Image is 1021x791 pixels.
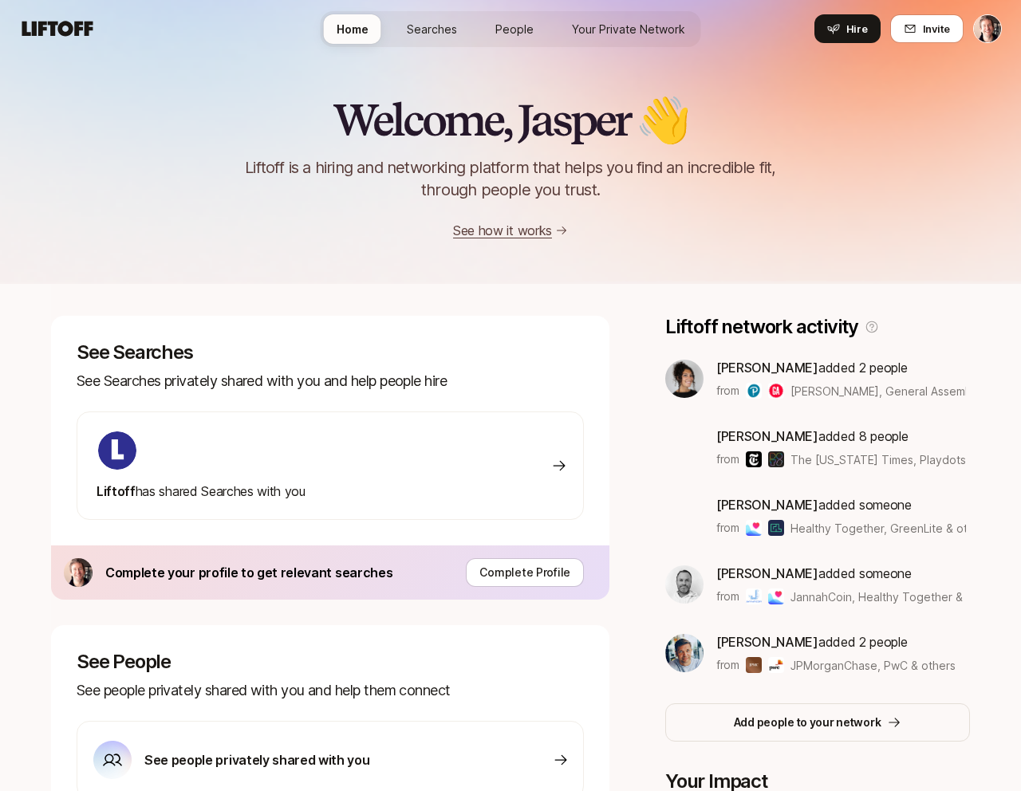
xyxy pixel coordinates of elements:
p: added someone [716,563,966,584]
h2: Welcome, Jasper 👋 [333,96,688,144]
a: Searches [394,14,470,44]
span: Liftoff [97,483,136,499]
p: from [716,450,739,469]
button: Jasper Story [973,14,1002,43]
p: Complete your profile to get relevant searches [105,562,392,583]
button: Hire [814,14,881,43]
a: Your Private Network [559,14,698,44]
span: Searches [407,21,457,37]
img: PwC [768,657,784,673]
span: [PERSON_NAME] [716,634,818,650]
a: Home [324,14,381,44]
p: Complete Profile [479,563,570,582]
img: JPMorganChase [746,657,762,673]
p: from [716,381,739,400]
span: Invite [923,21,950,37]
span: Your Private Network [572,21,685,37]
img: ACg8ocKIuO9-sklR2KvA8ZVJz4iZ_g9wtBiQREC3t8A94l4CTg=s160-c [98,431,136,470]
p: See People [77,651,584,673]
span: Healthy Together, GreenLite & others [790,521,991,535]
span: The [US_STATE] Times, Playdots & others [790,453,1014,466]
p: from [716,518,739,537]
img: The New York Times [746,451,762,467]
p: See Searches privately shared with you and help people hire [77,370,584,392]
p: from [716,655,739,675]
img: Healthy Together [768,588,784,604]
button: Complete Profile [466,558,584,587]
p: added 2 people [716,357,966,378]
a: See how it works [453,222,552,238]
button: Add people to your network [665,703,970,742]
p: See Searches [77,341,584,364]
p: Add people to your network [734,713,881,732]
span: [PERSON_NAME] [716,565,818,581]
span: JPMorganChase, PwC & others [790,657,956,674]
span: has shared Searches with you [97,483,306,499]
p: from [716,587,739,606]
p: added someone [716,494,966,515]
span: [PERSON_NAME] [716,360,818,376]
p: See people privately shared with you [144,750,369,770]
img: c7779172_f627_4c4a_b8eb_4f029b9e5743.jpg [665,360,704,398]
img: 9249c225_a082_46be_8bf6_cf72d472fc9e.jpg [665,565,704,604]
a: People [483,14,546,44]
span: [PERSON_NAME] [716,428,818,444]
p: See people privately shared with you and help them connect [77,679,584,702]
span: People [495,21,534,37]
span: Hire [846,21,868,37]
img: Playdots [768,451,784,467]
span: JannahCoin, Healthy Together & others [790,590,1000,604]
p: added 8 people [716,426,966,447]
img: 8cb3e434_9646_4a7a_9a3b_672daafcbcea.jpg [64,558,93,587]
img: Pearson [746,383,762,399]
p: Liftoff network activity [665,316,858,338]
img: GreenLite [768,520,784,536]
p: added 2 people [716,632,956,652]
img: Jasper Story [974,15,1001,42]
span: [PERSON_NAME] [716,497,818,513]
img: JannahCoin [746,588,762,604]
span: Home [337,21,369,37]
img: ACg8ocKEKRaDdLI4UrBIVgU4GlSDRsaw4FFi6nyNfamyhzdGAwDX=s160-c [665,634,704,672]
img: General Assembly Melbourne [768,383,784,399]
img: Healthy Together [746,520,762,536]
p: Liftoff is a hiring and networking platform that helps you find an incredible fit, through people... [225,156,796,201]
button: Invite [890,14,964,43]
